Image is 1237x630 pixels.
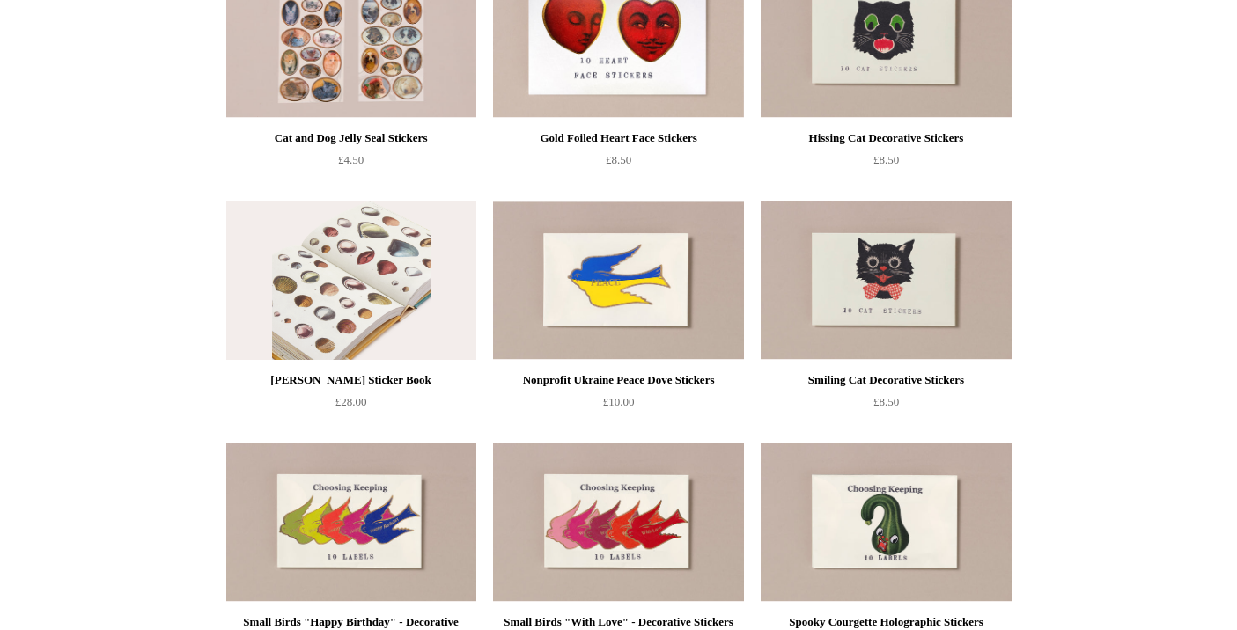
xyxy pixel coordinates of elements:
[226,201,476,360] a: John Derian Sticker Book John Derian Sticker Book
[335,395,367,408] span: £28.00
[761,201,1011,360] a: Smiling Cat Decorative Stickers Smiling Cat Decorative Stickers
[231,370,472,391] div: [PERSON_NAME] Sticker Book
[873,153,899,166] span: £8.50
[226,443,476,602] a: Small Birds "Happy Birthday" - Decorative Stickers Small Birds "Happy Birthday" - Decorative Stic...
[761,370,1011,442] a: Smiling Cat Decorative Stickers £8.50
[761,128,1011,200] a: Hissing Cat Decorative Stickers £8.50
[761,201,1011,360] img: Smiling Cat Decorative Stickers
[765,128,1006,149] div: Hissing Cat Decorative Stickers
[606,153,631,166] span: £8.50
[231,128,472,149] div: Cat and Dog Jelly Seal Stickers
[493,201,743,360] a: Nonprofit Ukraine Peace Dove Stickers Nonprofit Ukraine Peace Dove Stickers
[765,370,1006,391] div: Smiling Cat Decorative Stickers
[493,443,743,602] a: Small Birds "With Love" - Decorative Stickers Small Birds "With Love" - Decorative Stickers
[761,443,1011,602] img: Spooky Courgette Holographic Stickers
[226,128,476,200] a: Cat and Dog Jelly Seal Stickers £4.50
[497,128,739,149] div: Gold Foiled Heart Face Stickers
[497,370,739,391] div: Nonprofit Ukraine Peace Dove Stickers
[226,370,476,442] a: [PERSON_NAME] Sticker Book £28.00
[226,443,476,602] img: Small Birds "Happy Birthday" - Decorative Stickers
[338,153,364,166] span: £4.50
[873,395,899,408] span: £8.50
[226,201,476,360] img: John Derian Sticker Book
[493,201,743,360] img: Nonprofit Ukraine Peace Dove Stickers
[603,395,635,408] span: £10.00
[493,443,743,602] img: Small Birds "With Love" - Decorative Stickers
[493,370,743,442] a: Nonprofit Ukraine Peace Dove Stickers £10.00
[493,128,743,200] a: Gold Foiled Heart Face Stickers £8.50
[761,443,1011,602] a: Spooky Courgette Holographic Stickers Spooky Courgette Holographic Stickers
